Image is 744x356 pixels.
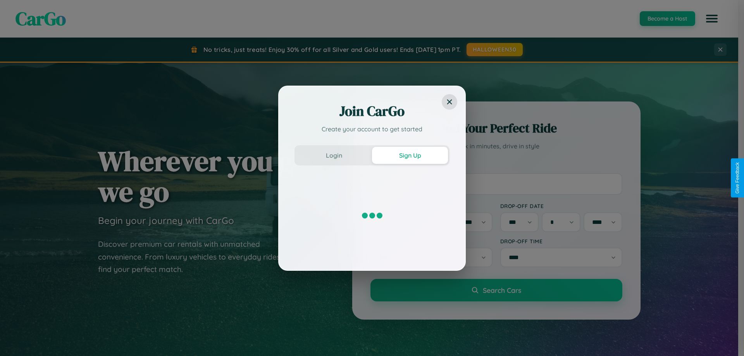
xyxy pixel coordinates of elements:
div: Give Feedback [735,162,740,194]
button: Sign Up [372,147,448,164]
p: Create your account to get started [294,124,449,134]
iframe: Intercom live chat [8,330,26,348]
button: Login [296,147,372,164]
h2: Join CarGo [294,102,449,120]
